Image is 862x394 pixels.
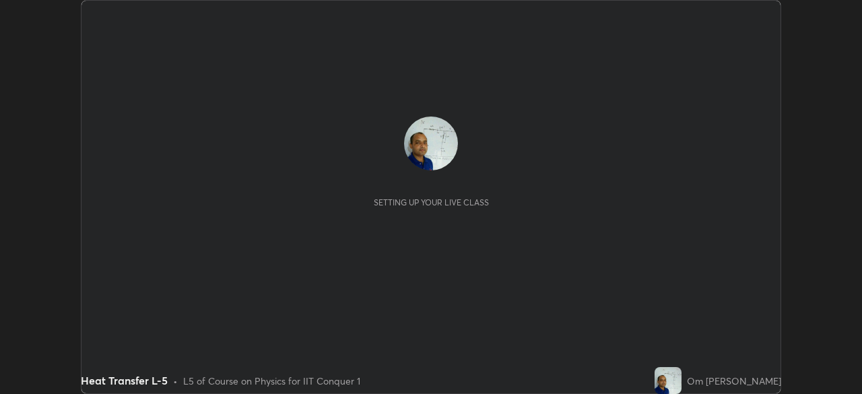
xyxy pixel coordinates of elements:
[173,374,178,388] div: •
[404,117,458,170] img: 67b181e9659b48ee810f83dec316da54.jpg
[687,374,781,388] div: Om [PERSON_NAME]
[183,374,360,388] div: L5 of Course on Physics for IIT Conquer 1
[81,372,168,389] div: Heat Transfer L-5
[374,197,489,207] div: Setting up your live class
[655,367,682,394] img: 67b181e9659b48ee810f83dec316da54.jpg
